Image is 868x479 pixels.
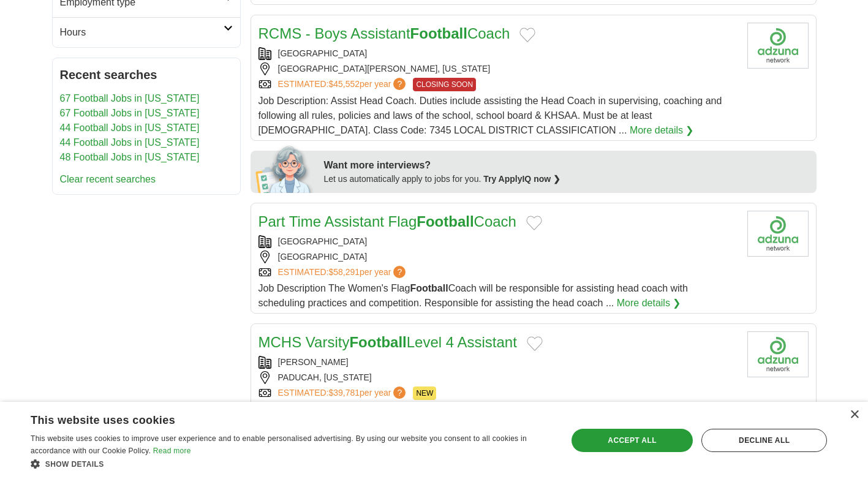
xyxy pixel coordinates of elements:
a: ESTIMATED:$39,781per year? [278,387,409,400]
span: $39,781 [328,388,360,398]
a: MCHS VarsityFootballLevel 4 Assistant [259,334,517,350]
span: $45,552 [328,79,360,89]
a: Read more, opens a new window [153,447,191,455]
h2: Hours [60,25,224,40]
a: Part Time Assistant FlagFootballCoach [259,213,516,230]
span: Show details [45,460,104,469]
span: Job Description The Women's Flag Coach will be responsible for assisting head coach with scheduli... [259,283,688,308]
button: Add to favorite jobs [527,336,543,351]
a: More details ❯ [630,123,694,138]
strong: Football [417,213,474,230]
img: Company logo [747,331,809,377]
div: Want more interviews? [324,158,809,173]
span: ? [393,266,406,278]
a: Hours [53,17,240,47]
div: Close [850,410,859,420]
span: ? [393,78,406,90]
img: apply-iq-scientist.png [255,144,315,193]
div: [GEOGRAPHIC_DATA][PERSON_NAME], [US_STATE] [259,62,738,75]
div: Accept all [572,429,693,452]
div: [GEOGRAPHIC_DATA] [259,251,738,263]
h2: Recent searches [60,66,233,84]
div: Show details [31,458,551,470]
span: NEW [413,387,436,400]
span: CLOSING SOON [413,78,476,91]
a: 44 Football Jobs in [US_STATE] [60,123,200,133]
a: 44 Football Jobs in [US_STATE] [60,137,200,148]
button: Add to favorite jobs [526,216,542,230]
a: ESTIMATED:$58,291per year? [278,266,409,279]
div: PADUCAH, [US_STATE] [259,371,738,384]
a: 67 Football Jobs in [US_STATE] [60,108,200,118]
span: This website uses cookies to improve user experience and to enable personalised advertising. By u... [31,434,527,455]
div: This website uses cookies [31,409,521,428]
strong: Football [410,25,467,42]
a: More details ❯ [617,296,681,311]
a: 48 Football Jobs in [US_STATE] [60,152,200,162]
a: Try ApplyIQ now ❯ [483,174,560,184]
a: Clear recent searches [60,174,156,184]
button: Add to favorite jobs [519,28,535,42]
a: 67 Football Jobs in [US_STATE] [60,93,200,104]
strong: Football [410,283,448,293]
div: [GEOGRAPHIC_DATA] [259,47,738,60]
a: ESTIMATED:$45,552per year? [278,78,409,91]
div: Decline all [701,429,827,452]
div: [PERSON_NAME] [259,356,738,369]
div: [GEOGRAPHIC_DATA] [259,235,738,248]
strong: Football [349,334,406,350]
img: Company logo [747,23,809,69]
span: Job Description: Assist Head Coach. Duties include assisting the Head Coach in supervising, coach... [259,96,722,135]
div: Let us automatically apply to jobs for you. [324,173,809,186]
a: RCMS - Boys AssistantFootballCoach [259,25,510,42]
span: $58,291 [328,267,360,277]
img: Company logo [747,211,809,257]
span: ? [393,387,406,399]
